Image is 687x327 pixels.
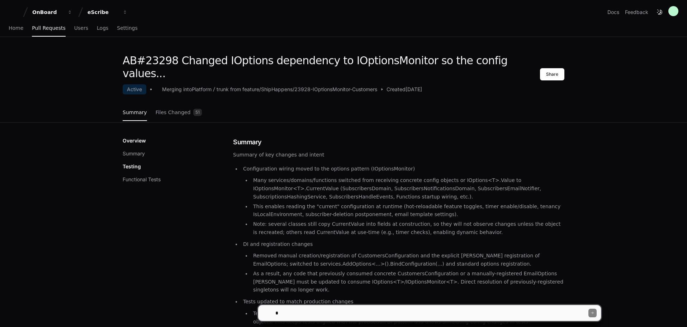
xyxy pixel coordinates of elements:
h1: Summary [233,137,564,147]
span: Logs [97,26,108,30]
span: Summary [123,110,147,115]
span: Settings [117,26,137,30]
button: Share [540,68,564,80]
div: trunk from feature/ShipHappens/23928-IOptionsMonitor-Customers [217,86,377,93]
p: Overview [123,137,146,144]
div: Platform [192,86,212,93]
p: Summary of key changes and intent [233,151,564,159]
li: As a result, any code that previously consumed concrete CustomersConfiguration or a manually-regi... [251,270,564,294]
li: This enables reading the "current" configuration at runtime (hot-reloadable feature toggles, time... [251,202,564,219]
span: Home [9,26,23,30]
li: Removed manual creation/registration of CustomersConfiguration and the explicit [PERSON_NAME] reg... [251,252,564,268]
div: eScribe [87,9,118,16]
button: Functional Tests [123,176,161,183]
a: Logs [97,20,108,37]
button: Feedback [625,9,648,16]
span: Pull Requests [32,26,65,30]
li: Tests were changed to mock IOptionsMonitor<T> (CurrentValue) instead of using Options.Create(...)... [251,309,564,326]
span: Created [387,86,406,93]
a: Pull Requests [32,20,65,37]
a: Home [9,20,23,37]
p: Testing [123,163,141,170]
button: eScribe [85,6,131,19]
button: OnBoard [29,6,75,19]
a: Users [74,20,88,37]
p: Tests updated to match production changes [243,298,564,306]
p: Configuration wiring moved to the options pattern (IOptionsMonitor) [243,165,564,173]
li: Many services/domains/functions switched from receiving concrete config objects or IOptions<T>.Va... [251,176,564,201]
span: Files Changed [156,110,191,115]
div: Merging into [162,86,192,93]
span: 51 [193,109,202,116]
button: Summary [123,150,145,157]
span: [DATE] [406,86,422,93]
span: Users [74,26,88,30]
a: Settings [117,20,137,37]
div: Active [123,84,146,94]
a: Docs [607,9,619,16]
li: Note: several classes still copy CurrentValue into fields at construction, so they will not obser... [251,220,564,237]
p: DI and registration changes [243,240,564,248]
h1: AB#23298 Changed IOptions dependency to IOptionsMonitor so the config values... [123,54,540,80]
div: OnBoard [32,9,63,16]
